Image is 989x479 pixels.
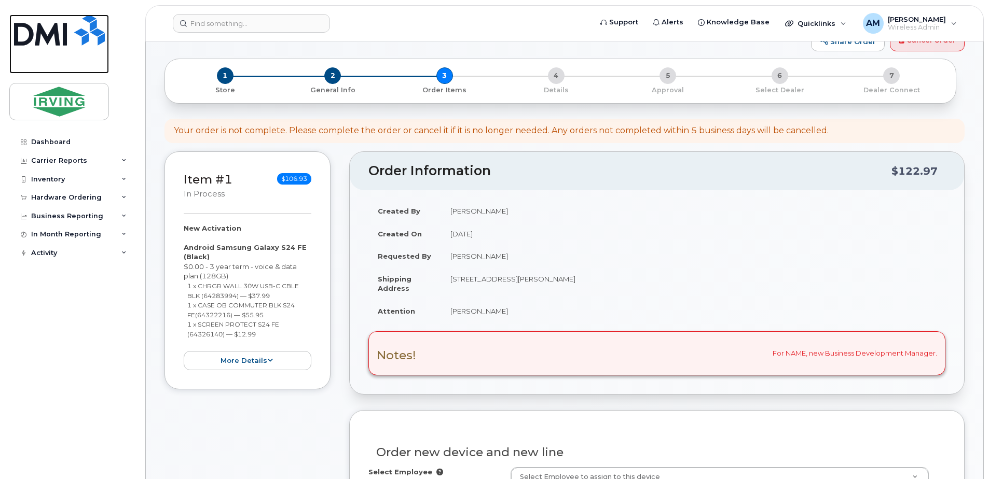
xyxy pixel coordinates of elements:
[377,349,416,362] h3: Notes!
[378,252,431,260] strong: Requested By
[184,223,311,371] div: $0.00 - 3 year term - voice & data plan (128GB)
[187,301,295,319] small: 1 x CASE OB COMMUTER BLK S24 FE(64322216) — $55.95
[662,17,683,27] span: Alerts
[368,331,945,375] div: For NAME, new Business Development Manager.
[856,13,964,34] div: Alyssa MacPherson
[368,164,891,178] h2: Order Information
[441,222,945,245] td: [DATE]
[184,172,232,187] a: Item #1
[378,207,420,215] strong: Created By
[441,200,945,222] td: [PERSON_NAME]
[441,267,945,300] td: [STREET_ADDRESS][PERSON_NAME]
[174,125,829,137] div: Your order is not complete. Please complete the order or cancel it if it is no longer needed. Any...
[645,12,691,33] a: Alerts
[324,67,341,84] span: 2
[441,300,945,322] td: [PERSON_NAME]
[888,23,946,32] span: Wireless Admin
[707,17,770,27] span: Knowledge Base
[164,24,806,42] h1: Order No.300200
[691,12,777,33] a: Knowledge Base
[217,67,233,84] span: 1
[436,469,443,475] i: Selection will overwrite employee Name, Number, City and Business Units inputs
[609,17,638,27] span: Support
[378,275,411,293] strong: Shipping Address
[187,282,299,300] small: 1 x CHRGR WALL 30W USB-C CBLE BLK (64283994) — $37.99
[277,173,311,185] span: $106.93
[184,224,241,232] strong: New Activation
[891,161,938,181] div: $122.97
[184,243,307,261] strong: Android Samsung Galaxy S24 FE (Black)
[378,307,415,315] strong: Attention
[281,86,384,95] p: General Info
[798,19,835,27] span: Quicklinks
[173,14,330,33] input: Find something...
[888,15,946,23] span: [PERSON_NAME]
[184,189,225,199] small: in process
[778,13,854,34] div: Quicklinks
[184,351,311,370] button: more details
[441,245,945,267] td: [PERSON_NAME]
[368,467,432,477] label: Select Employee
[378,230,422,238] strong: Created On
[376,446,938,459] h3: Order new device and new line
[173,84,277,95] a: 1 Store
[593,12,645,33] a: Support
[177,86,272,95] p: Store
[866,17,880,30] span: AM
[277,84,388,95] a: 2 General Info
[187,320,279,338] small: 1 x SCREEN PROTECT S24 FE (64326140) — $12.99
